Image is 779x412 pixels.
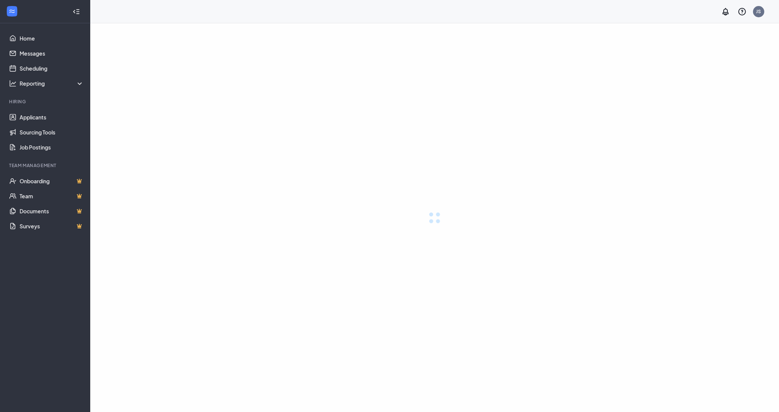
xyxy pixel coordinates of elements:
[8,8,16,15] svg: WorkstreamLogo
[20,219,84,234] a: SurveysCrown
[20,46,84,61] a: Messages
[20,110,84,125] a: Applicants
[20,174,84,189] a: OnboardingCrown
[9,98,82,105] div: Hiring
[73,8,80,15] svg: Collapse
[20,31,84,46] a: Home
[20,125,84,140] a: Sourcing Tools
[9,80,17,87] svg: Analysis
[756,8,761,15] div: JS
[20,189,84,204] a: TeamCrown
[721,7,730,16] svg: Notifications
[20,80,84,87] div: Reporting
[20,204,84,219] a: DocumentsCrown
[20,61,84,76] a: Scheduling
[20,140,84,155] a: Job Postings
[9,162,82,169] div: Team Management
[738,7,747,16] svg: QuestionInfo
